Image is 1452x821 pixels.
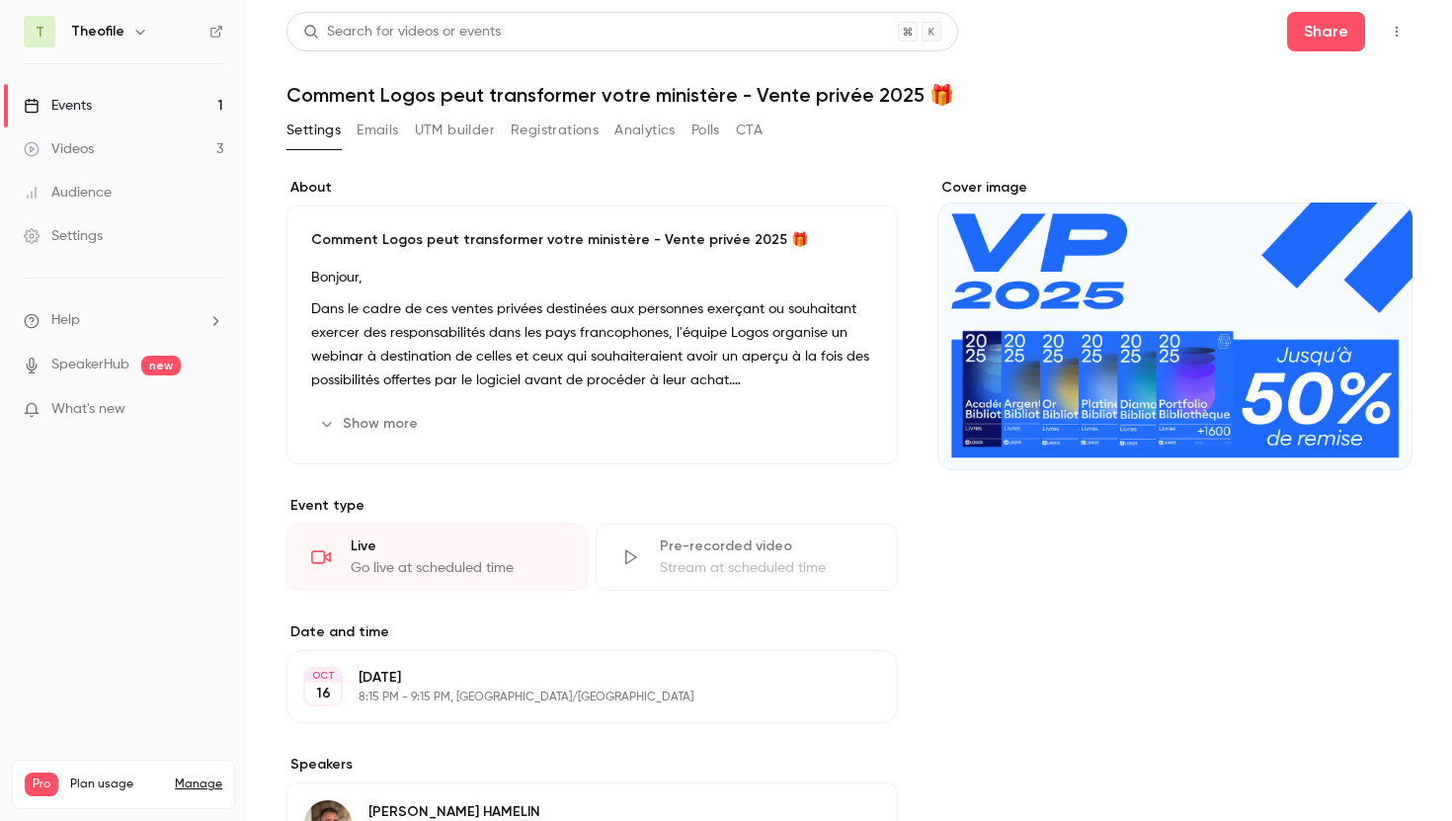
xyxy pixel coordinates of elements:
[286,83,1412,107] h1: Comment Logos peut transformer votre ministère - Vente privée 2025 🎁
[71,22,124,41] h6: Theofile
[24,96,92,116] div: Events
[51,310,80,331] span: Help
[736,115,763,146] button: CTA
[286,524,588,591] div: LiveGo live at scheduled time
[286,622,898,642] label: Date and time
[660,536,872,556] div: Pre-recorded video
[351,558,563,578] div: Go live at scheduled time
[359,690,793,705] p: 8:15 PM - 9:15 PM, [GEOGRAPHIC_DATA]/[GEOGRAPHIC_DATA]
[286,115,341,146] button: Settings
[200,401,223,419] iframe: Noticeable Trigger
[596,524,897,591] div: Pre-recorded videoStream at scheduled time
[24,310,223,331] li: help-dropdown-opener
[286,496,898,516] p: Event type
[24,183,112,203] div: Audience
[614,115,676,146] button: Analytics
[25,773,58,796] span: Pro
[51,399,125,420] span: What's new
[311,408,430,440] button: Show more
[1287,12,1365,51] button: Share
[691,115,720,146] button: Polls
[415,115,495,146] button: UTM builder
[286,178,898,198] label: About
[311,230,873,250] p: Comment Logos peut transformer votre ministère - Vente privée 2025 🎁
[305,669,341,683] div: OCT
[70,777,163,792] span: Plan usage
[286,755,898,775] label: Speakers
[357,115,398,146] button: Emails
[660,558,872,578] div: Stream at scheduled time
[24,139,94,159] div: Videos
[311,297,873,392] p: Dans le cadre de ces ventes privées destinées aux personnes exerçant ou souhaitant exercer des re...
[175,777,222,792] a: Manage
[937,178,1412,470] section: Cover image
[311,266,873,289] p: Bonjour,
[316,684,331,703] p: 16
[303,22,501,42] div: Search for videos or events
[24,226,103,246] div: Settings
[36,22,44,42] span: T
[51,355,129,375] a: SpeakerHub
[511,115,599,146] button: Registrations
[351,536,563,556] div: Live
[937,178,1412,198] label: Cover image
[141,356,181,375] span: new
[359,668,793,688] p: [DATE]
